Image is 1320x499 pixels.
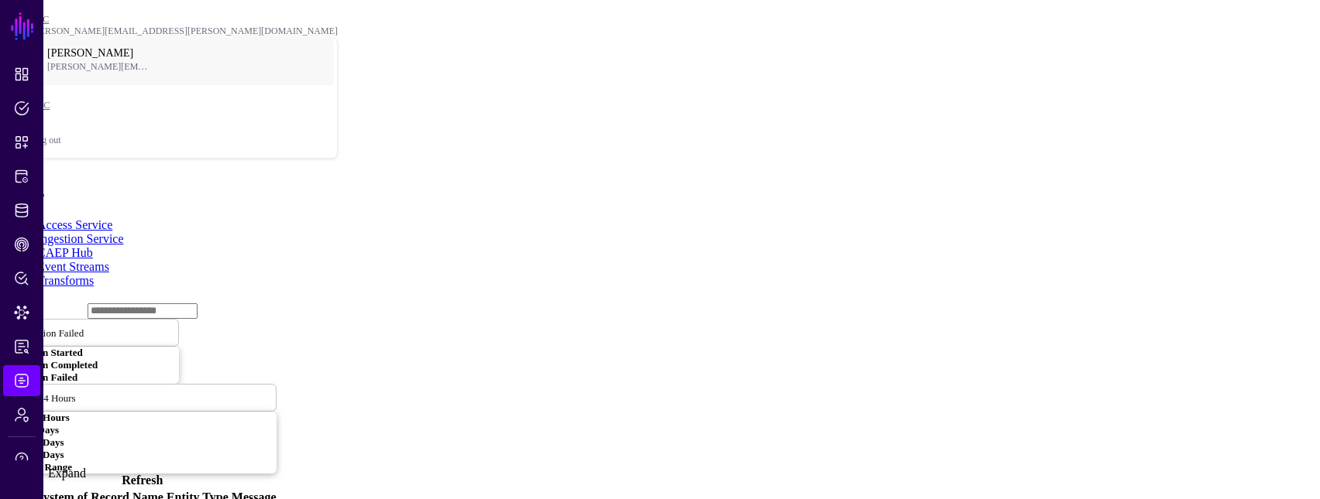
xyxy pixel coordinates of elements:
[9,347,83,358] span: Ingestion Started
[9,461,72,473] span: Custom Range
[37,260,109,273] a: Event Streams
[122,473,163,487] a: Refresh
[14,67,29,82] span: Dashboard
[3,365,40,396] a: Logs
[3,127,40,158] a: Snippets
[37,232,124,245] a: Ingestion Service
[3,59,40,90] a: Dashboard
[3,229,40,260] a: CAEP Hub
[32,80,337,130] a: POC
[37,246,93,259] a: CAEP Hub
[6,182,1314,203] h2: Logs
[32,135,337,146] div: Log out
[47,47,152,60] span: [PERSON_NAME]
[14,407,29,422] span: Admin
[9,359,98,371] span: Ingestion Completed
[19,392,76,404] span: Last 24 Hours
[37,218,112,231] a: Access Service
[3,331,40,362] a: Reports
[14,373,29,388] span: Logs
[19,327,84,339] span: Ingestion Failed
[37,274,94,287] a: Transforms
[14,135,29,150] span: Snippets
[14,237,29,252] span: CAEP Hub
[14,271,29,286] span: Policy Lens
[31,26,338,37] div: [PERSON_NAME][EMAIL_ADDRESS][PERSON_NAME][DOMAIN_NAME]
[14,305,29,320] span: Data Lens
[14,339,29,354] span: Reports
[3,161,40,192] a: Protected Systems
[32,100,156,111] span: POC
[14,101,29,116] span: Policies
[3,93,40,124] a: Policies
[3,263,40,294] a: Policy Lens
[3,399,40,430] a: Admin
[3,195,40,226] a: Identity Data Fabric
[14,203,29,218] span: Identity Data Fabric
[9,9,36,43] a: SGNL
[14,451,29,467] span: Support
[48,467,86,480] div: Expand
[47,61,152,73] span: [PERSON_NAME][EMAIL_ADDRESS][PERSON_NAME][DOMAIN_NAME]
[14,169,29,184] span: Protected Systems
[3,297,40,328] a: Data Lens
